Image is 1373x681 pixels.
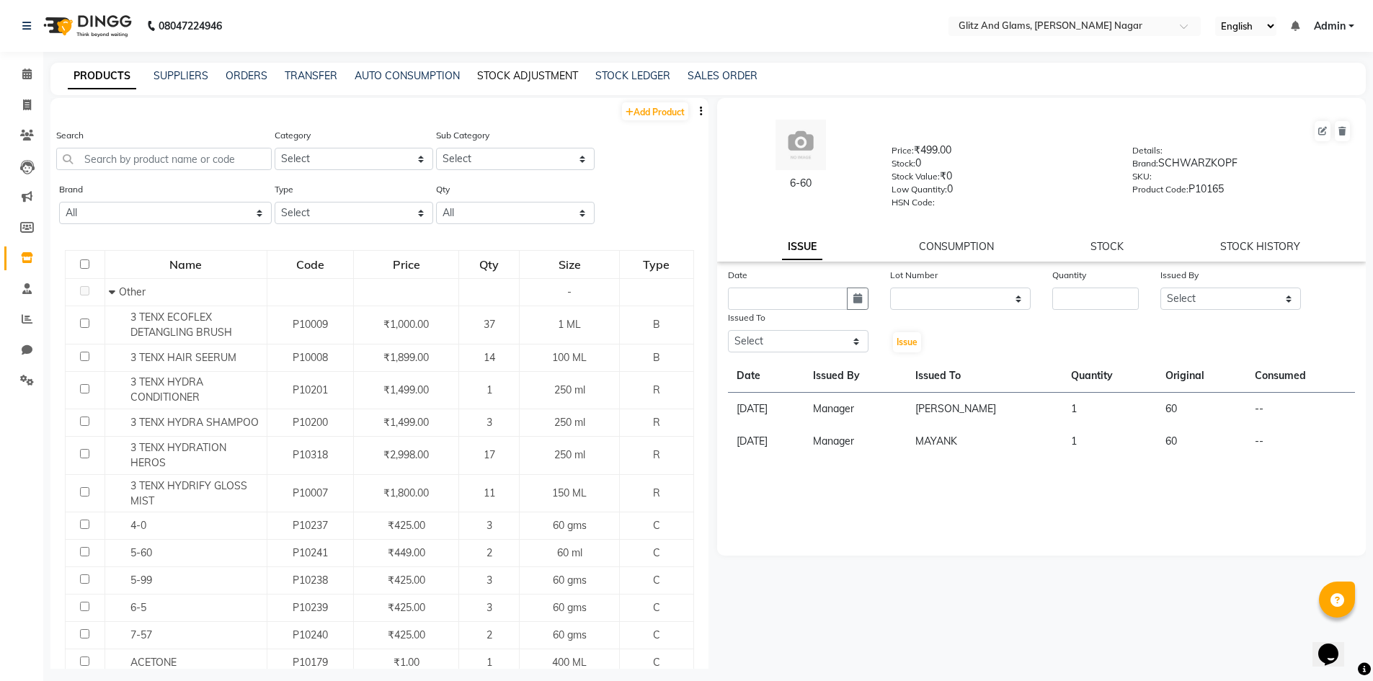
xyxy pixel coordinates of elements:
[892,143,1111,163] div: ₹499.00
[520,252,618,277] div: Size
[383,351,429,364] span: ₹1,899.00
[383,416,429,429] span: ₹1,499.00
[728,425,805,458] td: [DATE]
[728,269,747,282] label: Date
[893,332,921,352] button: Issue
[1246,360,1355,393] th: Consumed
[130,375,203,404] span: 3 TENX HYDRA CONDITIONER
[1157,360,1246,393] th: Original
[486,546,492,559] span: 2
[293,574,328,587] span: P10238
[383,383,429,396] span: ₹1,499.00
[388,546,425,559] span: ₹449.00
[159,6,222,46] b: 08047224946
[728,360,805,393] th: Date
[293,546,328,559] span: P10241
[388,628,425,641] span: ₹425.00
[892,169,1111,189] div: ₹0
[460,252,518,277] div: Qty
[293,416,328,429] span: P10200
[1160,269,1199,282] label: Issued By
[804,393,907,426] td: Manager
[558,318,581,331] span: 1 ML
[653,628,660,641] span: C
[552,486,587,499] span: 150 ML
[68,63,136,89] a: PRODUCTS
[1312,623,1359,667] iframe: chat widget
[486,383,492,396] span: 1
[293,351,328,364] span: P10008
[477,69,578,82] a: STOCK ADJUSTMENT
[1132,183,1188,196] label: Product Code:
[130,479,247,507] span: 3 TENX HYDRIFY GLOSS MIST
[553,519,587,532] span: 60 gms
[436,183,450,196] label: Qty
[553,574,587,587] span: 60 gms
[486,519,492,532] span: 3
[595,69,670,82] a: STOCK LEDGER
[1246,425,1355,458] td: --
[486,601,492,614] span: 3
[268,252,353,277] div: Code
[653,574,660,587] span: C
[293,318,328,331] span: P10009
[130,416,259,429] span: 3 TENX HYDRA SHAMPOO
[275,183,293,196] label: Type
[892,156,1111,176] div: 0
[293,519,328,532] span: P10237
[1132,182,1351,202] div: P10165
[554,383,585,396] span: 250 ml
[554,416,585,429] span: 250 ml
[557,546,582,559] span: 60 ml
[130,628,152,641] span: 7-57
[890,269,938,282] label: Lot Number
[782,234,822,260] a: ISSUE
[554,448,585,461] span: 250 ml
[892,182,1111,202] div: 0
[1062,360,1156,393] th: Quantity
[552,656,587,669] span: 400 ML
[1157,393,1246,426] td: 60
[892,144,914,157] label: Price:
[653,448,660,461] span: R
[293,601,328,614] span: P10239
[486,416,492,429] span: 3
[653,318,660,331] span: B
[653,601,660,614] span: C
[486,628,492,641] span: 2
[355,69,460,82] a: AUTO CONSUMPTION
[653,351,660,364] span: B
[355,252,458,277] div: Price
[388,601,425,614] span: ₹425.00
[130,351,236,364] span: 3 TENX HAIR SEERUM
[484,351,495,364] span: 14
[653,416,660,429] span: R
[567,285,572,298] span: -
[653,383,660,396] span: R
[1132,156,1351,176] div: SCHWARZKOPF
[1220,240,1300,253] a: STOCK HISTORY
[1157,425,1246,458] td: 60
[293,383,328,396] span: P10201
[1132,157,1158,170] label: Brand:
[553,628,587,641] span: 60 gms
[436,129,489,142] label: Sub Category
[130,311,232,339] span: 3 TENX ECOFLEX DETANGLING BRUSH
[653,486,660,499] span: R
[383,318,429,331] span: ₹1,000.00
[130,656,177,669] span: ACETONE
[130,546,152,559] span: 5-60
[119,285,146,298] span: Other
[907,360,1062,393] th: Issued To
[897,337,917,347] span: Issue
[907,425,1062,458] td: MAYANK
[106,252,266,277] div: Name
[1052,269,1086,282] label: Quantity
[293,628,328,641] span: P10240
[293,448,328,461] span: P10318
[394,656,419,669] span: ₹1.00
[728,311,765,324] label: Issued To
[293,656,328,669] span: P10179
[130,574,152,587] span: 5-99
[486,574,492,587] span: 3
